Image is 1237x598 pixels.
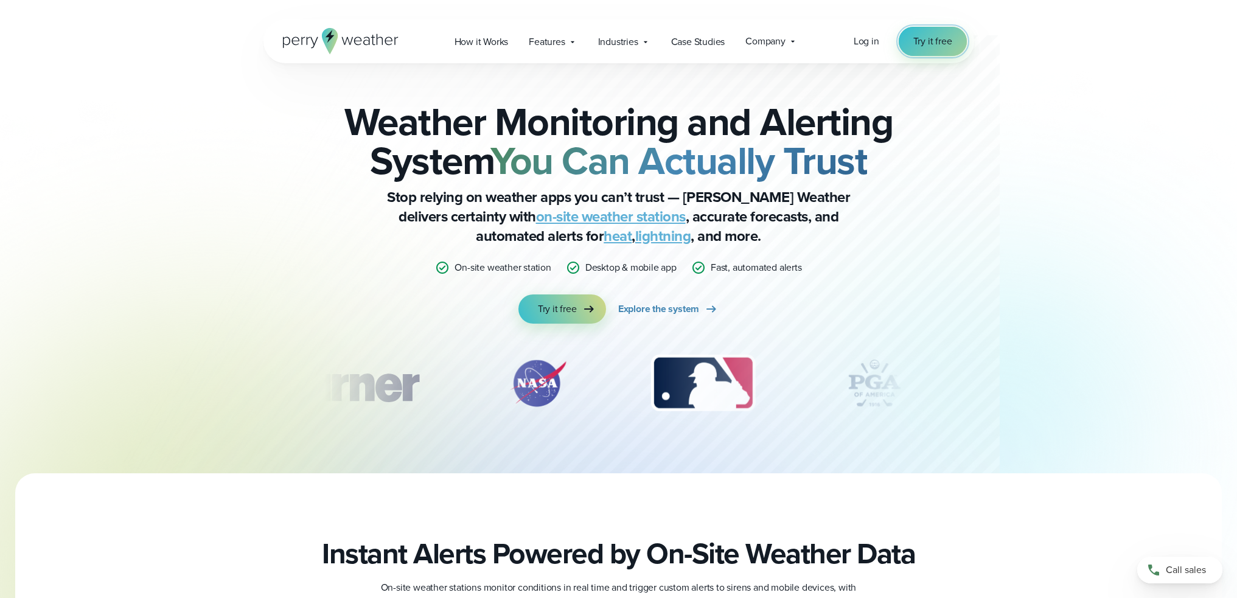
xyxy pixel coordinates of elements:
[324,353,913,420] div: slideshow
[444,29,519,54] a: How it Works
[826,353,923,414] div: 4 of 12
[635,225,691,247] a: lightning
[598,35,638,49] span: Industries
[585,260,677,275] p: Desktop & mobile app
[854,34,879,48] span: Log in
[455,260,551,275] p: On-site weather station
[618,302,699,316] span: Explore the system
[899,27,967,56] a: Try it free
[711,260,802,275] p: Fast, automated alerts
[518,294,606,324] a: Try it free
[826,353,923,414] img: PGA.svg
[639,353,767,414] div: 3 of 12
[1137,557,1222,583] a: Call sales
[671,35,725,49] span: Case Studies
[529,35,565,49] span: Features
[913,34,952,49] span: Try it free
[495,353,580,414] div: 2 of 12
[536,206,686,228] a: on-site weather stations
[661,29,736,54] a: Case Studies
[322,537,915,571] h2: Instant Alerts Powered by On-Site Weather Data
[263,353,436,414] img: Turner-Construction_1.svg
[324,102,913,180] h2: Weather Monitoring and Alerting System
[854,34,879,49] a: Log in
[745,34,786,49] span: Company
[538,302,577,316] span: Try it free
[495,353,580,414] img: NASA.svg
[618,294,719,324] a: Explore the system
[490,132,867,189] strong: You Can Actually Trust
[375,187,862,246] p: Stop relying on weather apps you can’t trust — [PERSON_NAME] Weather delivers certainty with , ac...
[455,35,509,49] span: How it Works
[1166,563,1206,577] span: Call sales
[604,225,632,247] a: heat
[639,353,767,414] img: MLB.svg
[263,353,436,414] div: 1 of 12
